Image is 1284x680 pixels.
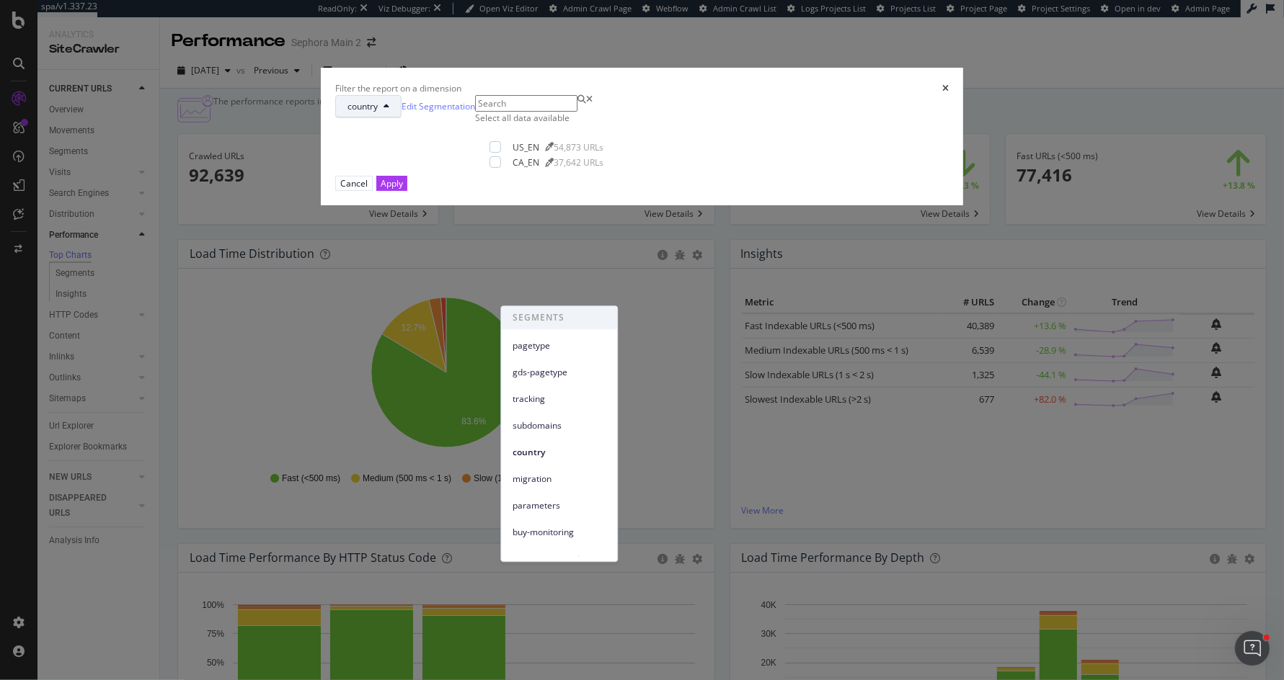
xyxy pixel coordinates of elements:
[513,156,539,169] div: CA_EN
[340,177,368,189] div: Cancel
[513,419,606,432] span: subdomains
[475,95,577,112] input: Search
[1235,631,1270,666] iframe: Intercom live chat
[513,339,606,352] span: pagetype
[376,176,407,191] button: Apply
[513,446,606,459] span: country
[513,552,606,565] span: pagetype_granular
[402,99,475,114] a: Edit Segmentation
[513,499,606,512] span: parameters
[513,526,606,539] span: buy-monitoring
[942,82,949,94] div: times
[513,366,606,379] span: gds-pagetype
[475,112,618,124] div: Select all data available
[335,82,461,94] div: Filter the report on a dimension
[335,95,402,118] button: country
[513,473,606,486] span: migration
[321,68,963,205] div: modal
[501,306,617,329] span: SEGMENTS
[513,393,606,406] span: tracking
[554,141,603,153] div: 54,873 URLs
[347,100,378,112] span: country
[554,156,603,169] div: 37,642 URLs
[335,176,373,191] button: Cancel
[381,177,403,189] div: Apply
[513,141,539,153] div: US_EN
